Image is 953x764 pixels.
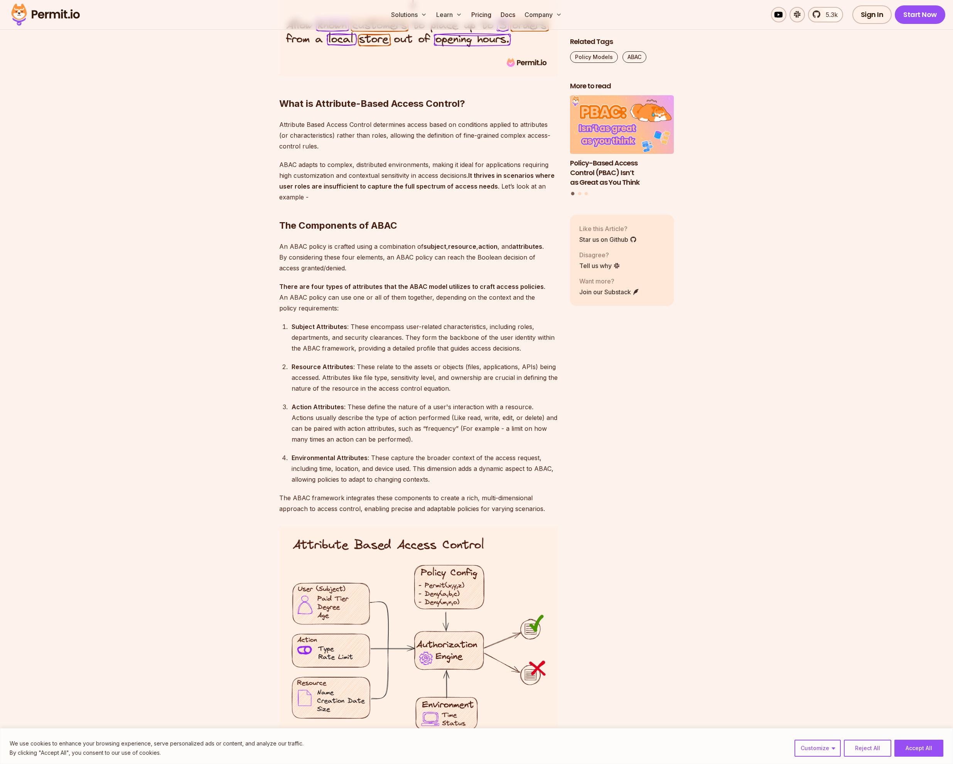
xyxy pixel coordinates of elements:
li: 1 of 3 [570,96,674,187]
div: : These encompass user-related characteristics, including roles, departments, and security cleara... [292,321,558,354]
p: We use cookies to enhance your browsing experience, serve personalized ads or content, and analyz... [10,739,304,748]
strong: Environmental Attributes [292,454,368,462]
p: ABAC adapts to complex, distributed environments, making it ideal for applications requiring high... [279,159,558,202]
p: Like this Article? [579,224,637,233]
a: Policy Models [570,51,618,63]
a: Tell us why [579,261,620,270]
p: An ABAC policy is crafted using a combination of , , , and . By considering these four elements, ... [279,241,558,273]
span: 5.3k [821,10,838,19]
button: Learn [433,7,465,22]
img: Permit logo [8,2,83,28]
strong: resource [448,243,476,250]
button: Customize [794,740,841,757]
p: . An ABAC policy can use one or all of them together, depending on the context and the policy req... [279,281,558,314]
strong: It thrives in scenarios where user roles are insufficient to capture the full spectrum of access ... [279,172,555,190]
button: Solutions [388,7,430,22]
div: : These capture the broader context of the access request, including time, location, and device u... [292,452,558,485]
a: 5.3k [808,7,843,22]
h3: Policy-Based Access Control (PBAC) Isn’t as Great as You Think [570,159,674,187]
a: Pricing [468,7,494,22]
button: Reject All [844,740,891,757]
button: Company [521,7,565,22]
a: ABAC [622,51,646,63]
a: Join our Substack [579,287,639,297]
p: By clicking "Accept All", you consent to our use of cookies. [10,748,304,757]
h2: The Components of ABAC [279,189,558,232]
a: Policy-Based Access Control (PBAC) Isn’t as Great as You ThinkPolicy-Based Access Control (PBAC) ... [570,96,674,187]
a: Docs [498,7,518,22]
strong: attributes [512,243,542,250]
div: Posts [570,96,674,197]
h2: Related Tags [570,37,674,47]
img: Policy-Based Access Control (PBAC) Isn’t as Great as You Think [570,96,674,154]
p: Want more? [579,277,639,286]
button: Go to slide 1 [571,192,575,196]
p: Attribute Based Access Control determines access based on conditions applied to attributes (or ch... [279,119,558,152]
a: Start Now [895,5,945,24]
button: Go to slide 2 [578,192,581,195]
a: Star us on Github [579,235,637,244]
div: : These relate to the assets or objects (files, applications, APIs) being accessed. Attributes li... [292,361,558,394]
h2: More to read [570,81,674,91]
strong: What is Attribute-Based Access Control? [279,98,465,109]
img: abac_diagram.png [279,526,558,756]
a: Sign In [852,5,892,24]
strong: Resource Attributes [292,363,353,371]
p: Disagree? [579,250,620,260]
p: The ABAC framework integrates these components to create a rich, multi-dimensional approach to ac... [279,492,558,514]
strong: Subject Attributes [292,323,347,331]
strong: subject [423,243,446,250]
strong: Action Attributes [292,403,344,411]
button: Go to slide 3 [585,192,588,195]
strong: There are four types of attributes that the ABAC model utilizes to craft access policies [279,283,544,290]
button: Accept All [894,740,943,757]
div: : These define the nature of a user's interaction with a resource. Actions usually describe the t... [292,401,558,445]
strong: action [478,243,498,250]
